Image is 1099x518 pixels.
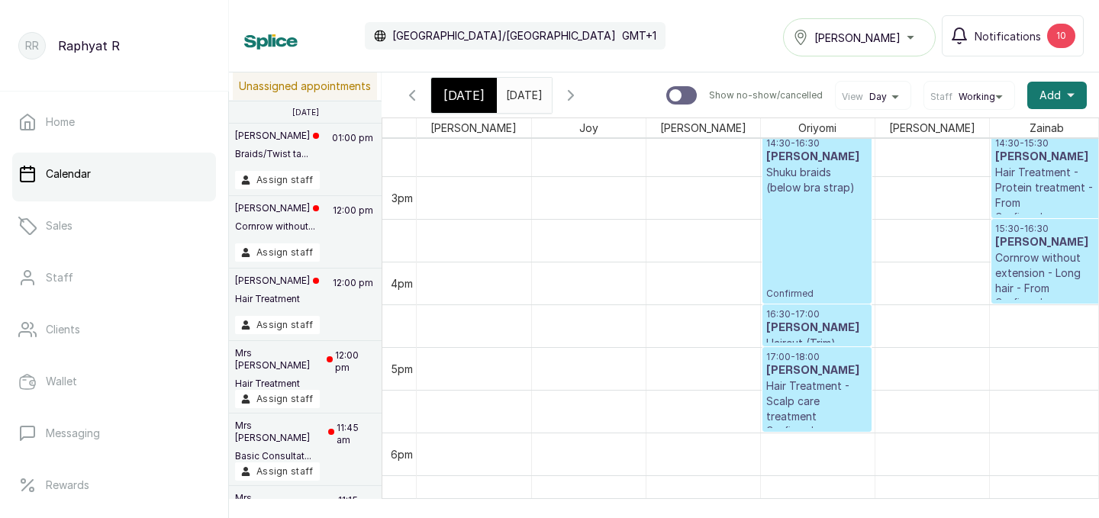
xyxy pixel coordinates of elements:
[766,363,868,378] h3: [PERSON_NAME]
[995,211,1097,223] span: Confirmed
[46,166,91,182] p: Calendar
[235,130,319,142] p: [PERSON_NAME]
[766,424,868,436] span: Confirmed
[930,91,1008,103] button: StaffWorking
[388,361,416,377] div: 5pm
[995,223,1097,235] p: 15:30 - 16:30
[235,378,333,390] p: Hair Treatment
[795,118,840,137] span: Oriyomi
[46,478,89,493] p: Rewards
[330,130,375,171] p: 01:00 pm
[657,118,749,137] span: [PERSON_NAME]
[427,118,520,137] span: [PERSON_NAME]
[814,30,901,46] span: [PERSON_NAME]
[235,462,320,481] button: Assign staff
[12,101,216,143] a: Home
[443,86,485,105] span: [DATE]
[46,426,100,441] p: Messaging
[235,220,319,233] p: Cornrow without...
[766,308,868,320] p: 16:30 - 17:00
[46,270,73,285] p: Staff
[12,464,216,507] a: Rewards
[46,218,73,233] p: Sales
[235,148,319,160] p: Braids/Twist ta...
[235,450,334,462] p: Basic Consultat...
[235,420,334,444] p: Mrs [PERSON_NAME]
[1026,118,1067,137] span: Zainab
[766,165,868,195] p: Shuku braids (below bra strap)
[46,374,77,389] p: Wallet
[235,171,320,189] button: Assign staff
[235,202,319,214] p: [PERSON_NAME]
[12,308,216,351] a: Clients
[995,296,1097,308] span: Confirmed
[12,153,216,195] a: Calendar
[995,150,1097,165] h3: [PERSON_NAME]
[1027,82,1087,109] button: Add
[766,288,868,300] span: Confirmed
[842,91,904,103] button: ViewDay
[766,336,868,366] p: Haircut (Trim) - From
[235,347,333,372] p: Mrs [PERSON_NAME]
[766,378,868,424] p: Hair Treatment - Scalp care treatment
[959,91,995,103] span: Working
[842,91,863,103] span: View
[235,316,320,334] button: Assign staff
[46,114,75,130] p: Home
[388,275,416,291] div: 4pm
[12,412,216,455] a: Messaging
[886,118,978,137] span: [PERSON_NAME]
[330,275,375,316] p: 12:00 pm
[334,420,375,462] p: 11:45 am
[431,78,497,113] div: [DATE]
[995,250,1097,296] p: Cornrow without extension - Long hair - From
[12,204,216,247] a: Sales
[709,89,823,101] p: Show no-show/cancelled
[235,293,319,305] p: Hair Treatment
[942,15,1084,56] button: Notifications10
[235,275,319,287] p: [PERSON_NAME]
[12,256,216,299] a: Staff
[766,320,868,336] h3: [PERSON_NAME]
[292,108,319,117] p: [DATE]
[25,38,39,53] p: RR
[46,322,80,337] p: Clients
[235,390,320,408] button: Assign staff
[330,202,375,243] p: 12:00 pm
[233,72,377,100] p: Unassigned appointments
[930,91,952,103] span: Staff
[235,492,336,516] p: Mrs [PERSON_NAME]
[576,118,601,137] span: Joy
[869,91,887,103] span: Day
[995,235,1097,250] h3: [PERSON_NAME]
[388,190,416,206] div: 3pm
[12,360,216,403] a: Wallet
[388,446,416,462] div: 6pm
[1047,24,1075,48] div: 10
[975,28,1041,44] span: Notifications
[995,137,1097,150] p: 14:30 - 15:30
[766,351,868,363] p: 17:00 - 18:00
[333,347,375,390] p: 12:00 pm
[783,18,936,56] button: [PERSON_NAME]
[392,28,616,43] p: [GEOGRAPHIC_DATA]/[GEOGRAPHIC_DATA]
[58,37,120,55] p: Raphyat R
[995,165,1097,211] p: Hair Treatment - Protein treatment - From
[766,137,868,150] p: 14:30 - 16:30
[235,243,320,262] button: Assign staff
[1039,88,1061,103] span: Add
[622,28,656,43] p: GMT+1
[766,150,868,165] h3: [PERSON_NAME]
